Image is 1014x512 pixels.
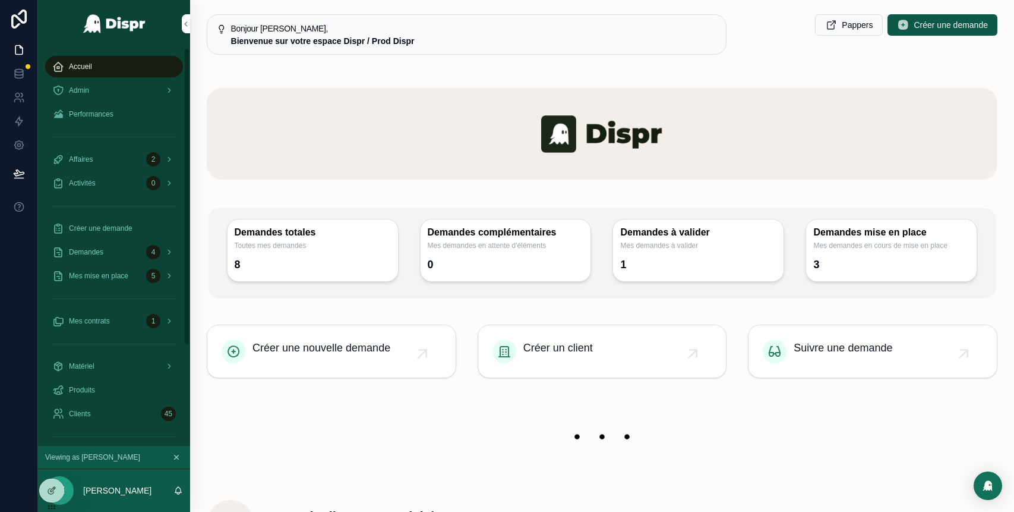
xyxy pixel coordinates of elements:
span: Créer une nouvelle demande [252,340,390,356]
p: [PERSON_NAME] [83,485,151,497]
img: 22208-banner-empty.png [207,412,997,463]
span: Mes demandes à valider [620,241,776,250]
div: 5 [146,269,160,283]
h3: Demandes mise en place [813,227,969,238]
a: Accueil [45,56,183,77]
a: Activités0 [45,172,183,194]
span: Accueil [69,62,92,71]
a: Produits [45,379,183,401]
div: 1 [146,314,160,328]
a: Matériel [45,356,183,377]
div: 4 [146,245,160,259]
span: Créer une demande [69,224,132,233]
div: 8 [235,255,241,274]
span: Créer une demande [914,19,988,31]
a: Admin [45,80,183,101]
a: Créer une nouvelle demande [207,325,456,378]
span: Mes mise en place [69,271,128,281]
div: 2 [146,152,160,167]
a: Affaires2 [45,149,183,170]
span: Suivre une demande [794,340,892,356]
span: Activités [69,178,96,188]
a: Mes contrats1 [45,310,183,332]
div: 3 [813,255,819,274]
span: Viewing as [PERSON_NAME] [45,453,140,462]
div: 1 [620,255,626,274]
div: **Bienvenue sur votre espace Dispr / Prod Dispr** [231,35,717,47]
span: Toutes mes demandes [235,241,391,250]
a: Créer un client [478,325,726,378]
span: Créer un client [523,340,593,356]
div: 0 [146,176,160,190]
button: Créer une demande [887,14,997,36]
span: Produits [69,385,95,395]
img: banner-dispr.png [207,88,997,180]
span: Pappers [842,19,873,31]
div: 0 [428,255,434,274]
span: Matériel [69,362,94,371]
h5: Bonjour Jeremy, [231,24,717,33]
div: 45 [161,407,176,421]
span: Mes contrats [69,316,110,326]
span: Affaires [69,155,93,164]
a: Mes mise en place5 [45,265,183,287]
div: Open Intercom Messenger [974,472,1002,500]
a: Demandes4 [45,241,183,263]
img: App logo [83,14,146,33]
strong: Bienvenue sur votre espace Dispr / Prod Dispr [231,36,415,46]
button: Pappers [815,14,883,36]
span: JZ [54,483,65,498]
span: Clients [69,409,91,419]
h3: Demandes totales [235,227,391,238]
a: Clients45 [45,403,183,425]
span: Mes demandes en cours de mise en place [813,241,969,250]
a: Performances [45,103,183,125]
h3: Demandes complémentaires [428,227,584,238]
span: Demandes [69,247,103,257]
span: Mes demandes en attente d'éléments [428,241,584,250]
h3: Demandes à valider [620,227,776,238]
div: scrollable content [38,48,190,446]
a: Suivre une demande [748,325,997,378]
span: Admin [69,86,89,95]
a: Créer une demande [45,218,183,239]
span: Performances [69,109,113,119]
